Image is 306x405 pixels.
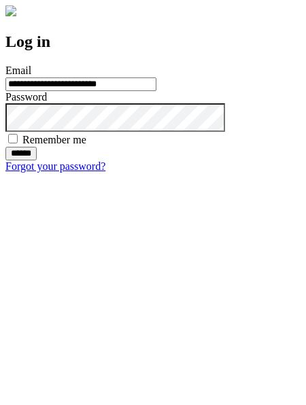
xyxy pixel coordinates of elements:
label: Remember me [22,134,86,145]
label: Email [5,65,31,76]
img: logo-4e3dc11c47720685a147b03b5a06dd966a58ff35d612b21f08c02c0306f2b779.png [5,5,16,16]
h2: Log in [5,33,301,51]
a: Forgot your password? [5,160,105,172]
label: Password [5,91,47,103]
